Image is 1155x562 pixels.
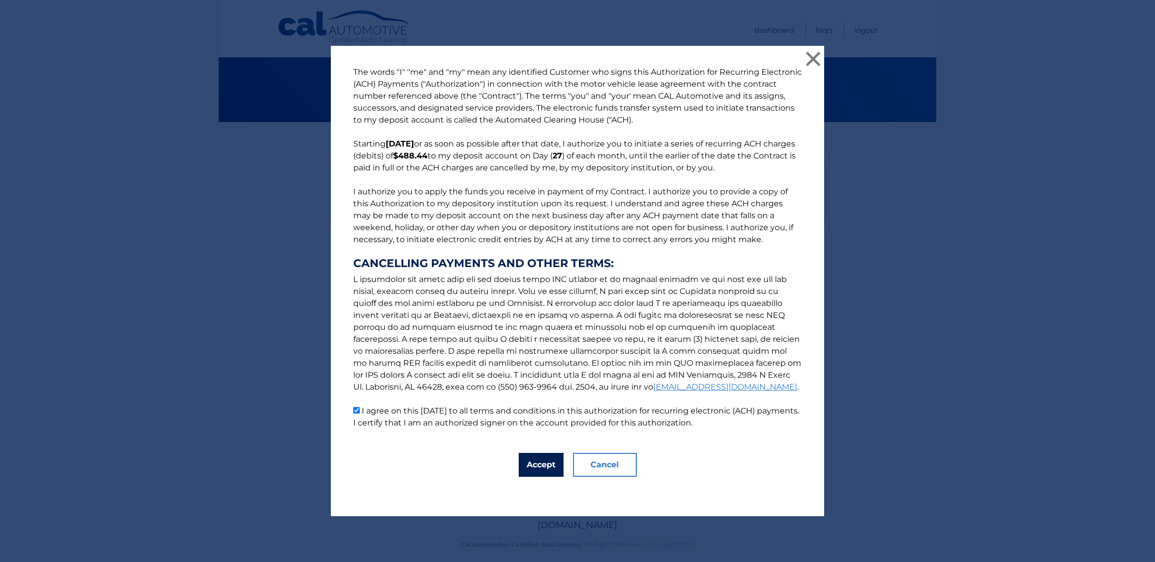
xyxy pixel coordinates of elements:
button: Accept [519,453,564,477]
button: × [803,49,823,69]
p: The words "I" "me" and "my" mean any identified Customer who signs this Authorization for Recurri... [343,66,812,429]
label: I agree on this [DATE] to all terms and conditions in this authorization for recurring electronic... [353,406,799,427]
b: 27 [553,151,562,160]
b: [DATE] [386,139,414,148]
b: $488.44 [393,151,428,160]
button: Cancel [573,453,637,477]
a: [EMAIL_ADDRESS][DOMAIN_NAME] [653,382,797,392]
strong: CANCELLING PAYMENTS AND OTHER TERMS: [353,258,802,270]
